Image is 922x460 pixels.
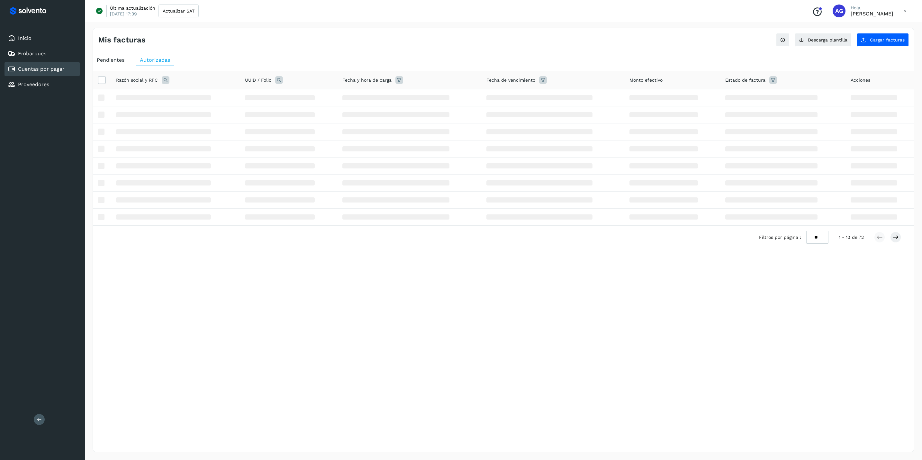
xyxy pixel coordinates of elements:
[759,234,801,241] span: Filtros por página :
[5,62,80,76] div: Cuentas por pagar
[808,38,847,42] span: Descarga plantilla
[98,35,146,45] h4: Mis facturas
[245,77,271,84] span: UUID / Folio
[140,57,170,63] span: Autorizadas
[870,38,905,42] span: Cargar facturas
[795,33,852,47] button: Descarga plantilla
[5,31,80,45] div: Inicio
[5,77,80,92] div: Proveedores
[5,47,80,61] div: Embarques
[342,77,392,84] span: Fecha y hora de carga
[839,234,864,241] span: 1 - 10 de 72
[18,66,65,72] a: Cuentas por pagar
[18,81,49,87] a: Proveedores
[851,11,893,17] p: Abigail Gonzalez Leon
[857,33,909,47] button: Cargar facturas
[116,77,158,84] span: Razón social y RFC
[18,35,32,41] a: Inicio
[851,5,893,11] p: Hola,
[486,77,535,84] span: Fecha de vencimiento
[629,77,663,84] span: Monto efectivo
[110,11,137,17] p: [DATE] 17:39
[110,5,155,11] p: Última actualización
[18,50,46,57] a: Embarques
[725,77,765,84] span: Estado de factura
[163,9,194,13] span: Actualizar SAT
[851,77,870,84] span: Acciones
[158,5,199,17] button: Actualizar SAT
[97,57,124,63] span: Pendientes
